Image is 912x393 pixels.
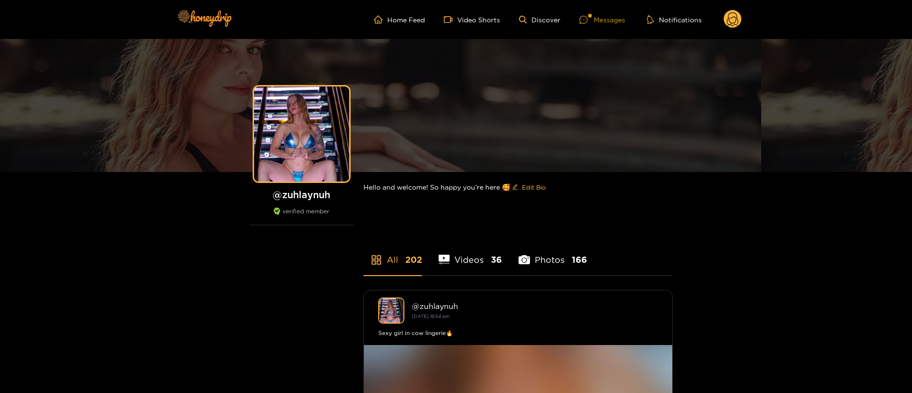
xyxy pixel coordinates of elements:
span: home [374,15,387,24]
a: Video Shorts [444,15,500,24]
span: 36 [491,254,502,266]
span: edit [512,184,518,191]
button: Notifications [644,15,705,24]
button: editEdit Bio [510,180,548,195]
div: Messages [579,14,625,25]
li: Photos [519,232,587,275]
img: zuhlaynuh [378,297,404,324]
a: Discover [519,16,560,24]
li: Videos [439,232,502,275]
h1: @ zuhlaynuh [249,189,354,201]
li: All [363,232,422,275]
span: 202 [405,254,422,266]
span: 166 [572,254,587,266]
small: [DATE] 18:54 pm [412,314,450,319]
span: video-camera [444,15,457,24]
div: Sexy girl in cow lingerie🔥 [378,328,658,338]
span: Edit Bio [522,182,546,192]
div: verified member [249,208,354,225]
a: Home Feed [374,15,425,24]
div: Hello and welcome! So happy you’re here 🥰 [363,172,673,202]
div: @ zuhlaynuh [412,302,658,310]
span: appstore [371,254,382,266]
